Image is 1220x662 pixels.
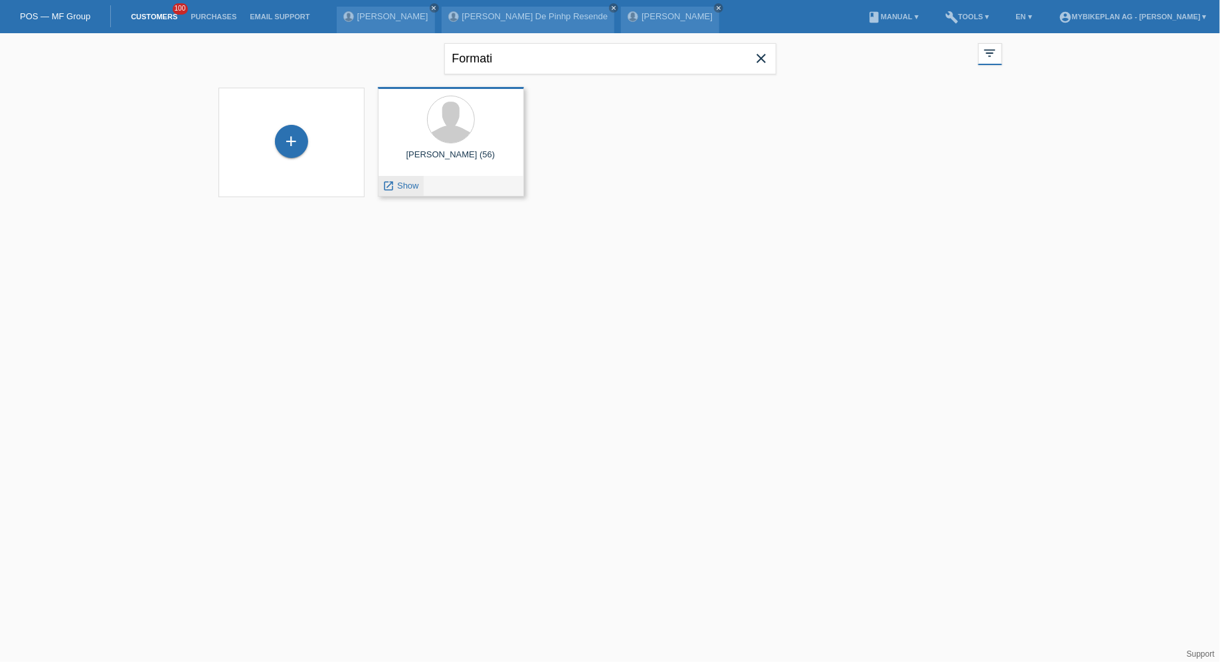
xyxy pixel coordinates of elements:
a: close [609,3,618,13]
a: EN ▾ [1009,13,1039,21]
i: close [715,5,722,11]
a: account_circleMybikeplan AG - [PERSON_NAME] ▾ [1052,13,1213,21]
i: close [431,5,438,11]
a: [PERSON_NAME] De Pinhp Resende [462,11,608,21]
a: close [714,3,723,13]
a: Support [1187,649,1215,659]
input: Search... [444,43,776,74]
a: bookManual ▾ [861,13,925,21]
a: Purchases [184,13,243,21]
a: Email Support [243,13,316,21]
i: account_circle [1059,11,1072,24]
i: build [945,11,958,24]
i: filter_list [983,46,998,60]
span: 100 [173,3,189,15]
span: Show [397,181,419,191]
div: [PERSON_NAME] (56) [389,149,513,171]
i: close [610,5,617,11]
i: book [867,11,881,24]
i: launch [383,180,395,192]
a: launch Show [383,181,419,191]
a: POS — MF Group [20,11,90,21]
a: close [430,3,439,13]
a: [PERSON_NAME] [357,11,428,21]
a: buildTools ▾ [938,13,996,21]
i: close [754,50,770,66]
a: [PERSON_NAME] [642,11,713,21]
a: Customers [124,13,184,21]
div: Add customer [276,130,307,153]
